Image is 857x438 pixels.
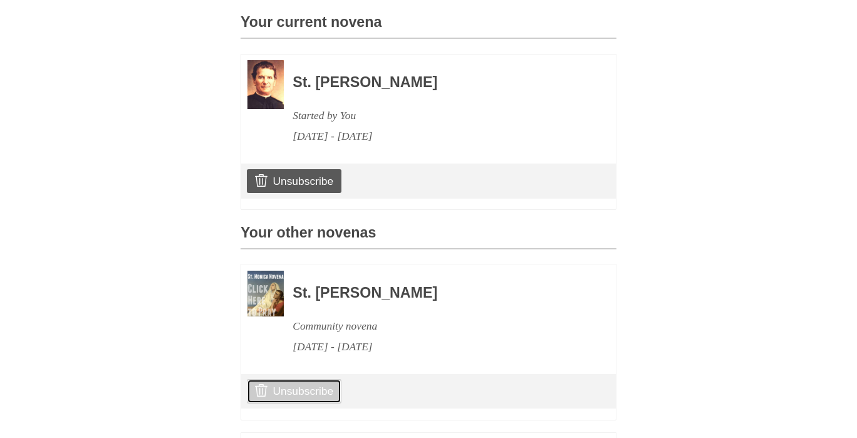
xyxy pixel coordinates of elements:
[241,225,616,249] h3: Your other novenas
[247,60,284,108] img: Novena image
[293,316,582,336] div: Community novena
[241,14,616,39] h3: Your current novena
[293,126,582,147] div: [DATE] - [DATE]
[247,169,341,193] a: Unsubscribe
[293,336,582,357] div: [DATE] - [DATE]
[293,285,582,301] h3: St. [PERSON_NAME]
[247,379,341,403] a: Unsubscribe
[247,271,284,316] img: Novena image
[293,75,582,91] h3: St. [PERSON_NAME]
[293,105,582,126] div: Started by You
